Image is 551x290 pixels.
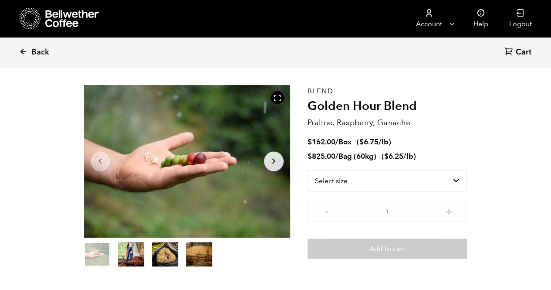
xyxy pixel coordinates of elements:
[359,137,379,147] bdi: 6.75
[338,151,376,161] span: Bag (60kg)
[31,47,49,58] span: Back
[379,137,389,147] span: /lb
[357,137,391,147] span: ( )
[384,151,389,161] span: $
[308,117,467,129] p: Praline, Raspberry, Ganache
[308,137,335,147] bdi: 162.00
[335,151,338,161] span: /
[504,47,534,58] a: Cart
[335,137,338,147] span: /
[321,206,331,215] button: -
[516,47,531,58] span: Cart
[382,151,416,161] span: ( )
[308,99,467,114] h2: Golden Hour Blend
[308,239,467,259] button: Add to cart
[443,206,454,215] button: +
[308,137,312,147] span: $
[384,151,403,161] bdi: 6.25
[403,151,413,161] span: /lb
[338,137,352,147] span: Box
[359,137,364,147] span: $
[308,151,335,161] bdi: 825.00
[308,151,312,161] span: $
